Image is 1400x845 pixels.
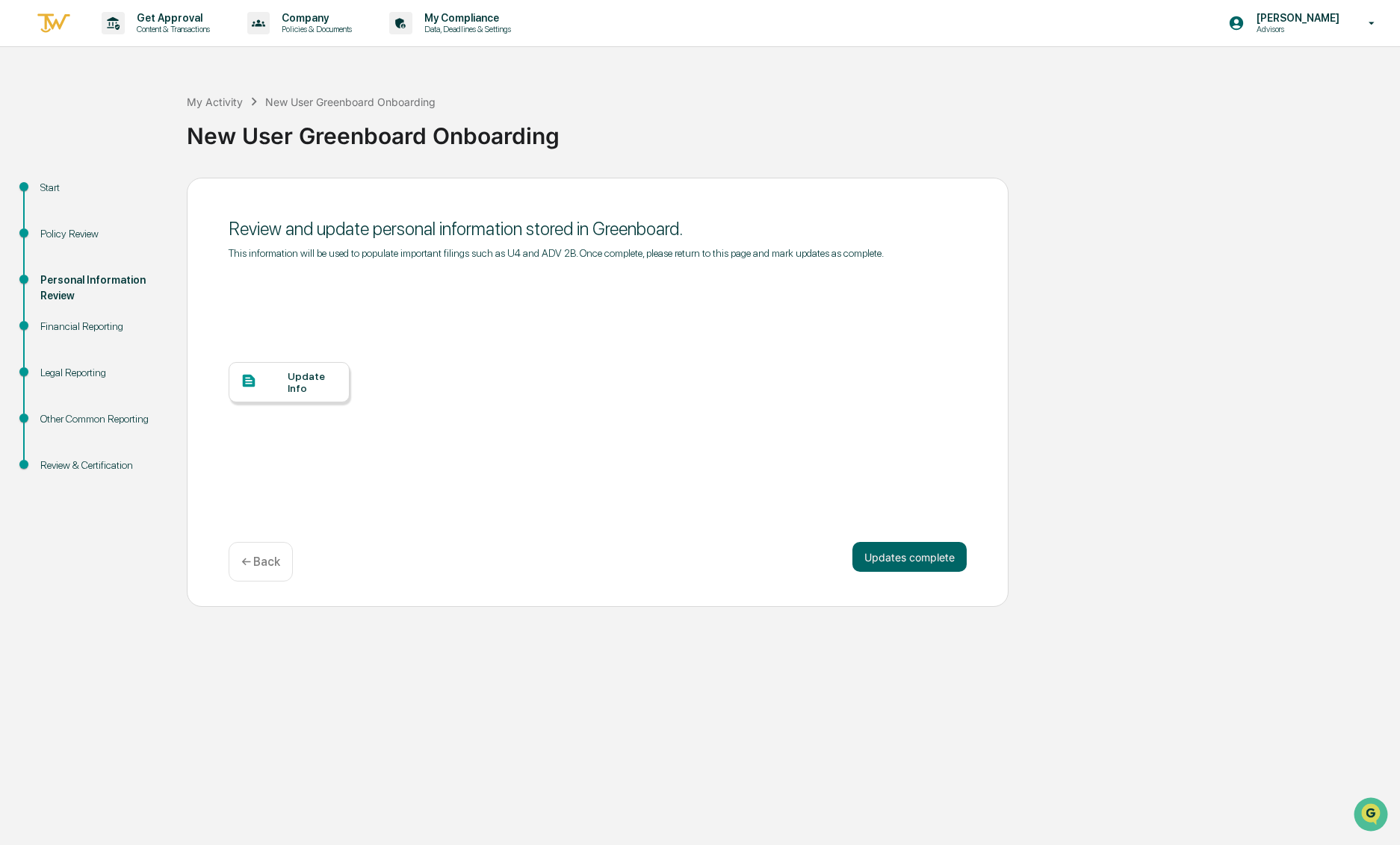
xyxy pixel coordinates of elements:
div: My Activity [187,96,243,108]
div: This information will be used to populate important filings such as U4 and ADV 2B. Once complete,... [229,247,967,259]
p: Data, Deadlines & Settings [412,24,518,34]
div: 🔎 [15,218,27,230]
div: Update Info [288,370,338,394]
iframe: Open customer support [1352,796,1393,836]
div: Policy Review [40,226,163,242]
div: Start [40,180,163,196]
span: Preclearance [30,188,96,203]
img: logo [36,11,72,36]
span: Attestations [123,188,185,203]
p: [PERSON_NAME] [1245,12,1347,24]
a: Powered byPylon [105,252,181,264]
button: Start new chat [254,119,272,137]
div: Financial Reporting [40,319,163,334]
p: Company [270,12,359,24]
a: 🖐️Preclearance [9,182,102,209]
p: My Compliance [412,12,518,24]
img: 1746055101610-c473b297-6a78-478c-a979-82029cc54cd1 [15,114,42,141]
div: Review and update personal information stored in Greenboard. [229,218,967,240]
div: Other Common Reporting [40,411,163,427]
span: Pylon [149,253,181,264]
div: Legal Reporting [40,365,163,381]
p: Advisors [1245,24,1347,34]
div: We're available if you need us! [51,129,189,141]
div: New User Greenboard Onboarding [187,110,1393,149]
p: ← Back [241,555,280,569]
p: Content & Transactions [125,24,217,34]
div: Start new chat [51,114,245,129]
div: Review & Certification [40,458,163,473]
p: How can we help? [15,31,272,55]
div: New User Greenboard Onboarding [265,96,436,108]
span: Data Lookup [30,216,94,231]
a: 🗄️Attestations [102,182,191,209]
p: Get Approval [125,12,217,24]
button: Updates complete [852,542,967,572]
div: Personal Information Review [40,272,163,304]
div: 🖐️ [15,190,27,202]
div: 🗄️ [108,190,120,202]
a: 🔎Data Lookup [9,211,100,237]
p: Policies & Documents [270,24,359,34]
